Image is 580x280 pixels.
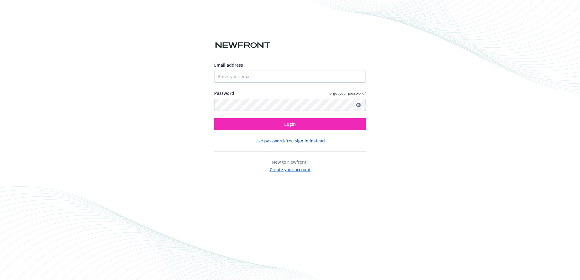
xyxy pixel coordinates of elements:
[270,165,311,173] button: Create your account
[214,118,366,130] button: Login
[284,121,296,127] span: Login
[355,101,362,108] a: Show password
[214,62,243,68] span: Email address
[214,90,234,96] label: Password
[214,71,366,83] input: Enter your email
[328,91,366,96] a: Forgot your password?
[255,138,325,144] button: Use password-free sign in instead
[214,99,366,111] input: Enter your password
[214,40,271,51] img: Newfront logo
[272,159,308,165] span: New to Newfront?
